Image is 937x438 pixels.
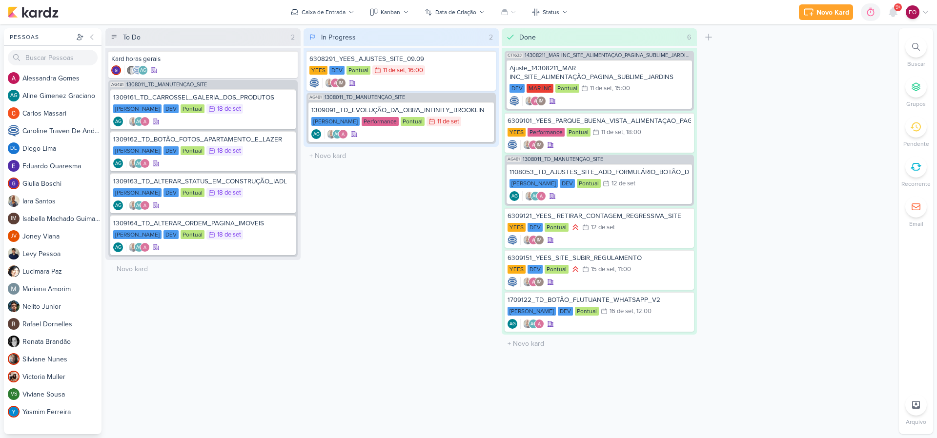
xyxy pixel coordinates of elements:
[329,66,345,75] div: DEV
[534,277,544,287] div: Isabella Machado Guimarães
[309,55,493,63] div: 6308291_YEES_AJUSTES_SITE_09.09
[508,235,517,245] div: Criador(a): Caroline Traven De Andrade
[115,203,122,208] p: AG
[334,132,341,137] p: AG
[509,96,519,106] div: Criador(a): Caroline Traven De Andrade
[523,157,603,162] span: 1308011_TD_MANUTENÇÃO_SITE
[8,248,20,259] img: Levy Pessoa
[909,8,917,17] p: FO
[10,93,18,99] p: AG
[523,235,532,245] img: Iara Santos
[536,96,546,106] div: Isabella Machado Guimarães
[508,235,517,245] img: Caroline Traven De Andrade
[816,7,849,18] div: Novo Kard
[615,266,631,273] div: , 11:00
[570,222,580,232] div: Prioridade Alta
[326,129,336,139] img: Iara Santos
[534,140,544,150] div: Isabella Machado Guimarães
[906,418,926,426] p: Arquivo
[113,135,293,144] div: 1309162_TD_BOTÃO_FOTOS_APARTAMENTO_E_LAZER
[504,337,695,351] input: + Novo kard
[22,73,102,83] div: A l e s s a n d r a G o m e s
[126,159,150,168] div: Colaboradores: Iara Santos, Aline Gimenez Graciano, Alessandra Gomes
[530,96,540,106] img: Alessandra Gomes
[509,322,516,327] p: AG
[126,82,207,87] span: 1308011_TD_MANUTENÇÃO_SITE
[22,407,102,417] div: Y a s m i m F e r r e i r a
[181,104,204,113] div: Pontual
[523,277,532,287] img: Iara Santos
[485,32,497,42] div: 2
[633,308,652,315] div: , 12:00
[113,177,293,186] div: 1309163_TD_ALTERAR_STATUS_EM_CONSTRUÇÃO_IADL
[534,235,544,245] div: Isabella Machado Guimarães
[8,230,20,242] div: Joney Viana
[508,140,517,150] div: Criador(a): Caroline Traven De Andrade
[22,337,102,347] div: R e n a t a B r a n d ã o
[8,125,20,137] img: Caroline Traven De Andrade
[181,146,204,155] div: Pontual
[591,266,615,273] div: 15 de set
[577,179,601,188] div: Pontual
[163,104,179,113] div: DEV
[113,200,123,210] div: Aline Gimenez Graciano
[113,117,123,126] div: Criador(a): Aline Gimenez Graciano
[332,129,342,139] div: Aline Gimenez Graciano
[115,245,122,250] p: AG
[8,33,74,41] div: Pessoas
[525,53,692,58] span: 14308211_MAR INC_SITE_ALIMENTAÇÃO_PAGINA_SUBLIME_JARDINS
[138,65,148,75] div: Aline Gimenez Graciano
[126,200,150,210] div: Colaboradores: Iara Santos, Aline Gimenez Graciano, Alessandra Gomes
[217,106,241,112] div: 18 de set
[163,230,179,239] div: DEV
[309,78,319,88] img: Caroline Traven De Andrade
[110,82,124,87] span: AG481
[217,148,241,154] div: 18 de set
[22,301,102,312] div: N e l i t o J u n i o r
[903,139,929,148] p: Pendente
[537,143,542,148] p: IM
[508,265,526,274] div: YEES
[309,78,319,88] div: Criador(a): Caroline Traven De Andrade
[22,91,102,101] div: A l i n e G i m e n e z G r a c i a n o
[528,265,543,274] div: DEV
[136,245,143,250] p: AG
[126,242,150,252] div: Colaboradores: Iara Santos, Aline Gimenez Graciano, Alessandra Gomes
[530,322,537,327] p: AG
[611,180,635,187] div: 12 de set
[22,161,102,171] div: E d u a r d o Q u a r e s m a
[113,104,162,113] div: [PERSON_NAME]
[134,242,144,252] div: Aline Gimenez Graciano
[128,159,138,168] img: Iara Santos
[509,84,525,93] div: DEV
[8,318,20,330] img: Rafael Dornelles
[509,179,558,188] div: [PERSON_NAME]
[136,161,143,166] p: AG
[525,191,534,201] img: Iara Santos
[610,308,633,315] div: 16 de set
[126,65,136,75] img: Renata Brandão
[115,161,122,166] p: AG
[896,3,901,11] span: 9+
[383,67,405,74] div: 11 de set
[217,190,241,196] div: 18 de set
[111,55,295,63] div: Kard horas gerais
[509,191,519,201] div: Aline Gimenez Graciano
[532,194,539,199] p: AG
[324,129,348,139] div: Colaboradores: Iara Santos, Aline Gimenez Graciano, Alessandra Gomes
[8,178,20,189] img: Giulia Boschi
[8,142,20,154] div: Diego Lima
[339,81,344,86] p: IM
[306,149,497,163] input: + Novo kard
[520,235,544,245] div: Colaboradores: Iara Santos, Alessandra Gomes, Isabella Machado Guimarães
[113,242,123,252] div: Aline Gimenez Graciano
[330,78,340,88] img: Alessandra Gomes
[287,32,299,42] div: 2
[525,96,534,106] img: Iara Santos
[509,64,689,81] div: Ajuste_14308211_MAR INC_SITE_ALIMENTAÇÃO_PAGINA_SUBLIME_JARDINS
[508,212,691,220] div: 6309121_YEES_ RETIRAR_CONTAGEM_REGRESSIVA_SITE
[124,65,148,75] div: Colaboradores: Renata Brandão, Caroline Traven De Andrade, Aline Gimenez Graciano
[311,117,360,126] div: [PERSON_NAME]
[901,179,931,188] p: Recorrente
[612,85,630,92] div: , 15:00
